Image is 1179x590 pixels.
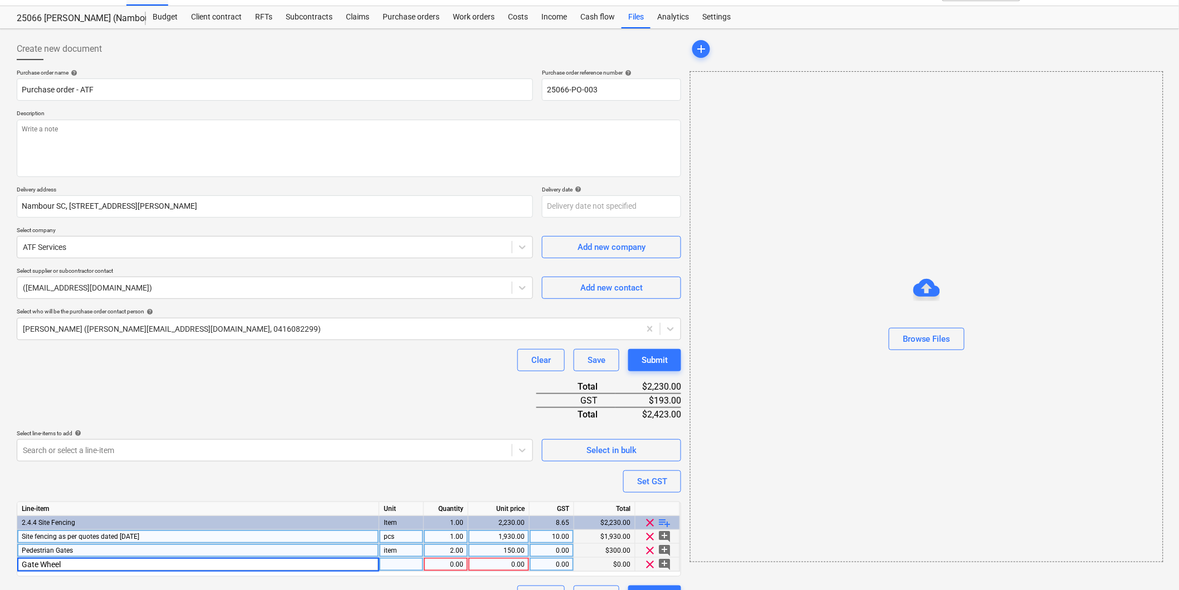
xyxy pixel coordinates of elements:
span: help [623,70,632,76]
span: Create new document [17,42,102,56]
div: Item [379,516,424,530]
a: Client contract [184,6,248,28]
div: 25066 [PERSON_NAME] (Nambour SC Admin Ramps) [17,13,133,24]
div: Set GST [637,474,667,489]
div: Select who will be the purchase order contact person [17,308,681,315]
span: help [144,308,153,315]
input: Order number [542,78,681,101]
div: $0.00 [574,558,635,572]
button: Add new contact [542,277,681,299]
div: 1.00 [428,516,463,530]
div: $300.00 [574,544,635,558]
p: Select supplier or subcontractor contact [17,267,533,277]
button: Select in bulk [542,439,681,461]
div: 2.00 [428,544,463,558]
div: 8.65 [534,516,569,530]
span: clear [644,558,657,571]
span: add_comment [658,544,672,557]
div: Total [536,407,615,421]
div: Add new contact [580,281,643,295]
div: Line-item [17,502,379,516]
div: Clear [531,353,551,367]
div: 1,930.00 [473,530,525,544]
a: Budget [146,6,184,28]
div: 0.00 [473,558,525,572]
div: Total [536,380,615,394]
div: Purchase order reference number [542,69,681,76]
div: Quantity [424,502,468,516]
p: Delivery address [17,186,533,195]
a: Costs [501,6,535,28]
span: add [694,42,708,56]
span: clear [644,530,657,543]
span: clear [644,516,657,529]
a: Files [622,6,650,28]
span: playlist_add [658,516,672,529]
div: Delivery date [542,186,681,193]
div: Total [574,502,635,516]
div: Select in bulk [586,443,637,458]
div: 1.00 [428,530,463,544]
div: 150.00 [473,544,525,558]
p: Select company [17,227,533,236]
a: Subcontracts [279,6,339,28]
button: Save [574,349,619,371]
div: Save [588,353,605,367]
p: Description [17,110,681,119]
div: Claims [339,6,376,28]
span: help [69,70,77,76]
div: GST [530,502,574,516]
div: Add new company [578,240,645,254]
a: Analytics [650,6,696,28]
a: Work orders [446,6,501,28]
span: Site fencing as per quotes dated 27/08/2025 [22,533,139,540]
div: Browse Files [903,332,951,346]
span: clear [644,544,657,557]
button: Set GST [623,470,681,493]
div: $2,230.00 [615,380,681,394]
div: Unit [379,502,424,516]
div: 10.00 [534,530,569,544]
div: 2,230.00 [473,516,525,530]
input: Document name [17,78,533,101]
span: Pedestrian Gates [22,547,73,554]
button: Add new company [542,236,681,258]
div: 0.00 [428,558,463,572]
div: Submit [642,353,668,367]
div: RFTs [248,6,279,28]
span: help [573,186,581,193]
button: Browse Files [889,328,965,350]
a: Settings [696,6,737,28]
div: pcs [379,530,424,544]
span: help [72,430,81,436]
iframe: Chat Widget [1123,537,1179,590]
a: Income [535,6,574,28]
input: Delivery date not specified [542,195,681,218]
a: Cash flow [574,6,622,28]
div: 0.00 [534,544,569,558]
span: add_comment [658,530,672,543]
div: $193.00 [615,394,681,407]
div: Select line-items to add [17,430,533,437]
div: $1,930.00 [574,530,635,544]
a: Purchase orders [376,6,446,28]
div: $2,230.00 [574,516,635,530]
span: 2.4.4 Site Fencing [22,519,75,527]
span: add_comment [658,558,672,571]
div: GST [536,394,615,407]
div: Unit price [468,502,530,516]
div: 0.00 [534,558,569,572]
input: Delivery address [17,195,533,218]
button: Submit [628,349,681,371]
